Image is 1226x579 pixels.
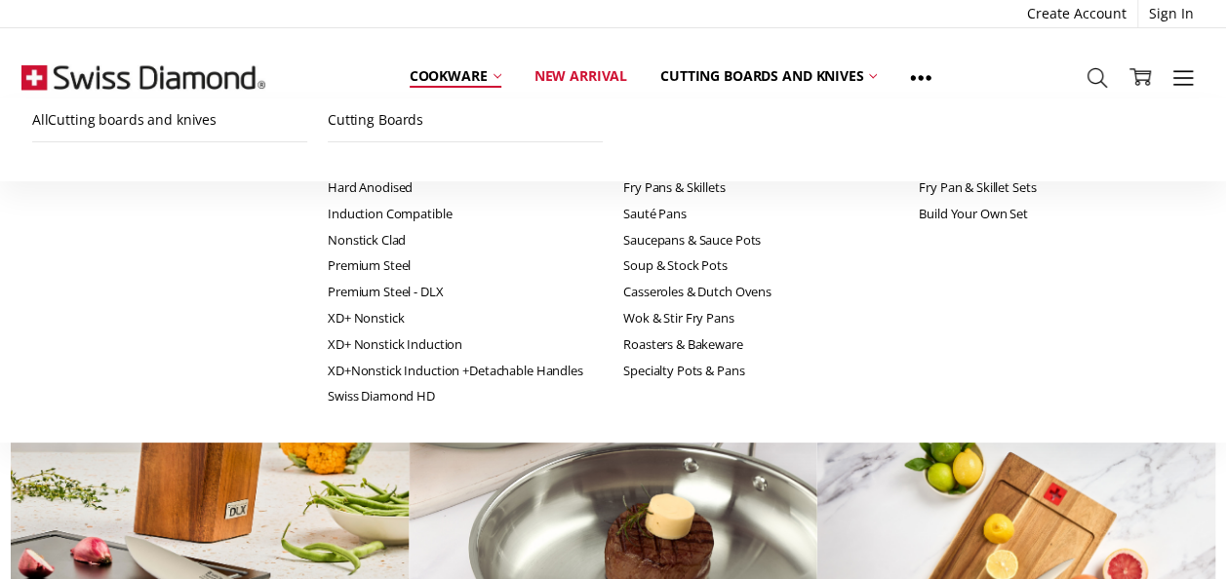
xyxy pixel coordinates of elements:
a: Cookware [393,55,518,97]
a: Cutting Boards [328,98,603,142]
a: Cutting boards and knives [644,55,894,97]
a: Show All [893,55,948,98]
img: Free Shipping On Every Order [21,28,265,126]
a: New arrival [518,55,644,97]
